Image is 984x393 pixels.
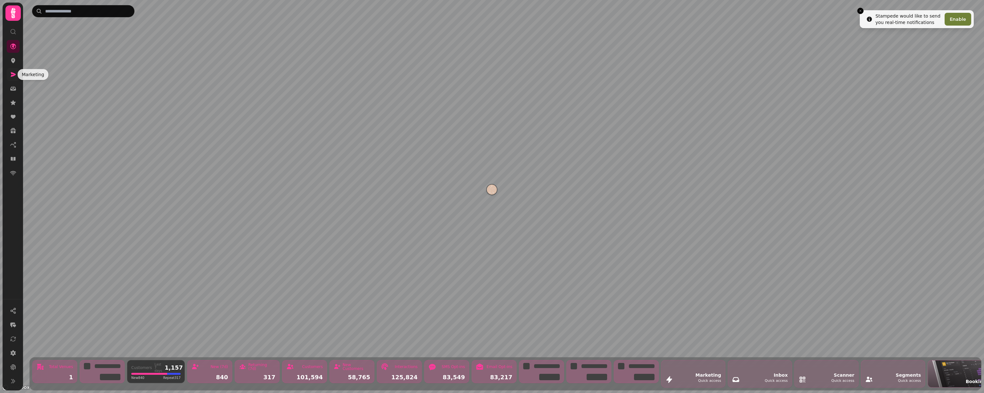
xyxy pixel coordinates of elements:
div: 125,824 [381,374,418,380]
div: 58,765 [334,374,370,380]
div: 317 [239,374,275,380]
div: Stampede would like to send you real-time notifications [875,13,942,26]
div: Marketing [18,69,48,80]
div: Quick access [831,378,854,384]
div: 83,217 [476,374,512,380]
div: Inbox [765,372,788,378]
a: Mapbox logo [2,384,30,391]
div: Scanner [831,372,854,378]
div: 1 [37,374,73,380]
div: Last 7 days [155,363,162,373]
div: 1,157 [165,365,183,371]
div: Map marker [487,185,497,197]
div: SMS Opt-ins [442,365,465,369]
div: New Customers [343,363,370,371]
button: ScannerQuick access [794,360,858,388]
div: Returning (7d) [248,363,275,371]
div: New (7d) [210,365,228,369]
div: Marketing [695,372,721,378]
div: 840 [191,374,228,380]
button: Close toast [857,8,864,14]
div: Email Opt-ins [487,365,512,369]
div: 83,549 [428,374,465,380]
div: Customers [131,366,152,370]
div: Total Venues [49,365,73,369]
div: Quick access [765,378,788,384]
div: Quick access [695,378,721,384]
button: MarketingQuick access [661,360,725,388]
div: Interactions [395,365,418,369]
div: 101,594 [286,374,323,380]
span: New 840 [131,375,144,380]
div: Quick access [896,378,921,384]
div: Customers [302,365,323,369]
span: Repeat 317 [163,375,181,380]
button: SegmentsQuick access [861,360,925,388]
button: Swan Hotel [487,185,497,195]
div: Segments [896,372,921,378]
button: InboxQuick access [728,360,792,388]
button: Enable [945,13,971,26]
